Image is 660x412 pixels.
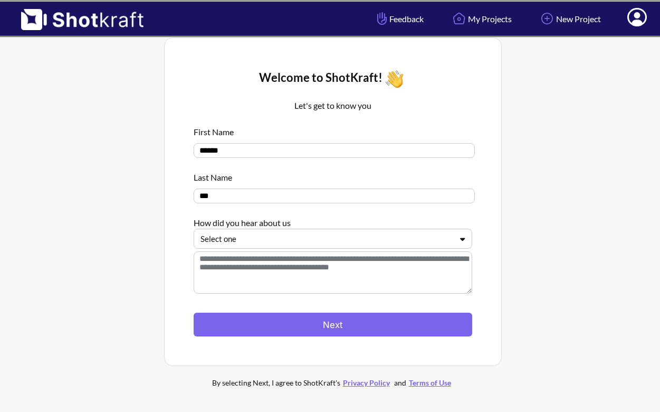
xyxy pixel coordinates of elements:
[190,377,475,389] div: By selecting Next, I agree to ShotKraft's and
[194,99,472,112] p: Let's get to know you
[194,313,472,336] button: Next
[538,10,556,27] img: Add Icon
[375,13,424,25] span: Feedback
[442,5,520,33] a: My Projects
[382,67,406,91] img: Wave Icon
[194,120,472,138] div: First Name
[194,211,472,229] div: How did you hear about us
[340,378,393,387] a: Privacy Policy
[194,67,472,91] div: Welcome to ShotKraft!
[194,166,472,183] div: Last Name
[530,5,609,33] a: New Project
[375,10,389,27] img: Hand Icon
[450,10,468,27] img: Home Icon
[406,378,454,387] a: Terms of Use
